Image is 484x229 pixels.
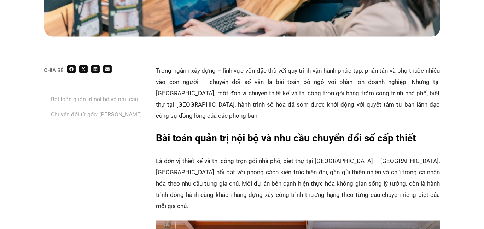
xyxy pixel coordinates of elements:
[103,65,112,73] div: Share on email
[156,130,440,146] h2: ‏
[156,132,416,144] strong: Bài toán quản trị nội bộ và nhu cầu chuyển đổi số cấp thiết
[79,65,88,73] div: Share on x-twitter
[44,68,64,73] div: Chia sẻ
[156,155,440,212] p: ‏Là đơn vị thiết kế và thi công trọn gói nhà phố, biệt thự tại [GEOGRAPHIC_DATA] – [GEOGRAPHIC_DA...
[51,95,149,104] a: Bài toán quản trị nội bộ và nhu cầu chuyển đổi số cấp thiết‏
[156,65,440,121] p: Trong ngành xây dựng – lĩnh vực vốn đặc thù với quy trình vận hành phức tạp, phân tán và phụ thuộ...
[67,65,76,73] div: Share on facebook
[91,65,100,73] div: Share on linkedin
[51,110,149,119] a: ‏Chuyển đổi từ gốc: [PERSON_NAME] của lãnh đạo đến thay đổi văn hóa vận hành ‏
